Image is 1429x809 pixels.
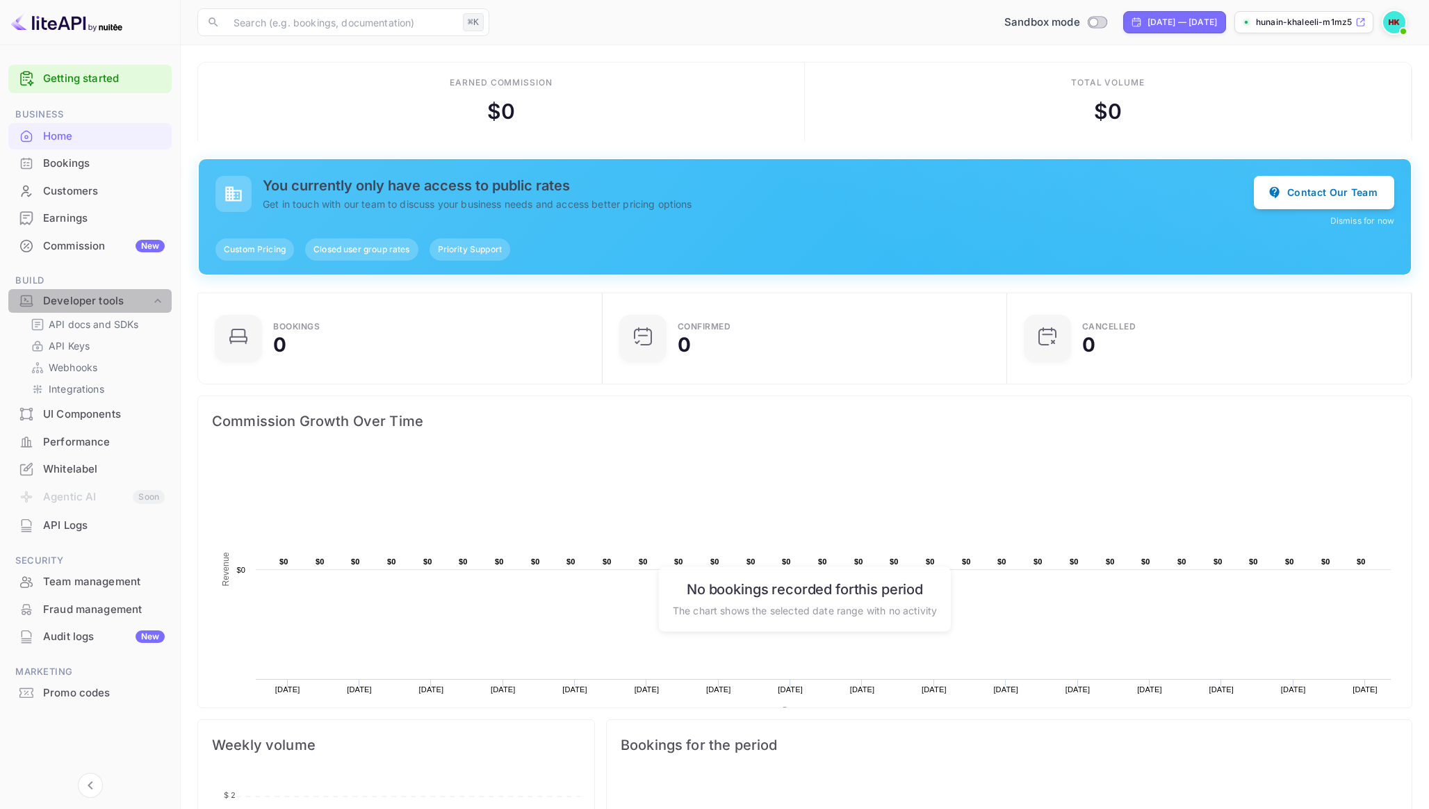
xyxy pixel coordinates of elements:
[43,407,165,423] div: UI Components
[962,557,971,566] text: $0
[1254,176,1394,209] button: Contact Our Team
[8,596,172,623] div: Fraud management
[8,150,172,176] a: Bookings
[43,71,165,87] a: Getting started
[78,773,103,798] button: Collapse navigation
[8,553,172,569] span: Security
[212,734,580,756] span: Weekly volume
[450,76,553,89] div: Earned commission
[8,205,172,231] a: Earnings
[1065,685,1091,694] text: [DATE]
[43,629,165,645] div: Audit logs
[49,317,139,332] p: API docs and SDKs
[225,8,457,36] input: Search (e.g. bookings, documentation)
[1357,557,1366,566] text: $0
[778,685,803,694] text: [DATE]
[419,685,444,694] text: [DATE]
[8,680,172,705] a: Promo codes
[8,456,172,483] div: Whitelabel
[43,156,165,172] div: Bookings
[635,685,660,694] text: [DATE]
[782,557,791,566] text: $0
[25,314,166,334] div: API docs and SDKs
[1214,557,1223,566] text: $0
[31,382,161,396] a: Integrations
[8,107,172,122] span: Business
[215,243,294,256] span: Custom Pricing
[8,273,172,288] span: Build
[794,707,829,717] text: Revenue
[316,557,325,566] text: $0
[997,557,1006,566] text: $0
[463,13,484,31] div: ⌘K
[8,401,172,428] div: UI Components
[487,96,515,127] div: $ 0
[850,685,875,694] text: [DATE]
[993,685,1018,694] text: [DATE]
[49,382,104,396] p: Integrations
[279,557,288,566] text: $0
[8,178,172,205] div: Customers
[8,569,172,596] div: Team management
[1137,685,1162,694] text: [DATE]
[8,623,172,651] div: Audit logsNew
[1004,15,1080,31] span: Sandbox mode
[1285,557,1294,566] text: $0
[8,233,172,259] a: CommissionNew
[1209,685,1234,694] text: [DATE]
[8,680,172,707] div: Promo codes
[8,429,172,456] div: Performance
[8,569,172,594] a: Team management
[566,557,575,566] text: $0
[8,205,172,232] div: Earnings
[25,336,166,356] div: API Keys
[212,410,1398,432] span: Commission Growth Over Time
[710,557,719,566] text: $0
[263,177,1254,194] h5: You currently only have access to public rates
[43,461,165,477] div: Whitelabel
[275,685,300,694] text: [DATE]
[43,685,165,701] div: Promo codes
[387,557,396,566] text: $0
[221,552,231,586] text: Revenue
[136,240,165,252] div: New
[430,243,510,256] span: Priority Support
[273,335,286,354] div: 0
[8,596,172,622] a: Fraud management
[1082,335,1095,354] div: 0
[11,11,122,33] img: LiteAPI logo
[43,434,165,450] div: Performance
[8,623,172,649] a: Audit logsNew
[43,183,165,199] div: Customers
[1353,685,1378,694] text: [DATE]
[1330,215,1394,227] button: Dismiss for now
[136,630,165,643] div: New
[1094,96,1122,127] div: $ 0
[8,123,172,149] a: Home
[531,557,540,566] text: $0
[746,557,756,566] text: $0
[678,322,731,331] div: Confirmed
[224,790,236,799] tspan: $ 2
[603,557,612,566] text: $0
[43,293,151,309] div: Developer tools
[890,557,899,566] text: $0
[922,685,947,694] text: [DATE]
[1256,16,1353,28] p: hunain-khaleeli-m1mz5....
[49,338,90,353] p: API Keys
[8,150,172,177] div: Bookings
[43,518,165,534] div: API Logs
[8,429,172,455] a: Performance
[678,335,691,354] div: 0
[673,603,937,618] p: The chart shows the selected date range with no activity
[1177,557,1186,566] text: $0
[639,557,648,566] text: $0
[999,15,1112,31] div: Switch to Production mode
[562,685,587,694] text: [DATE]
[8,401,172,427] a: UI Components
[25,379,166,399] div: Integrations
[43,574,165,590] div: Team management
[43,238,165,254] div: Commission
[43,211,165,227] div: Earnings
[818,557,827,566] text: $0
